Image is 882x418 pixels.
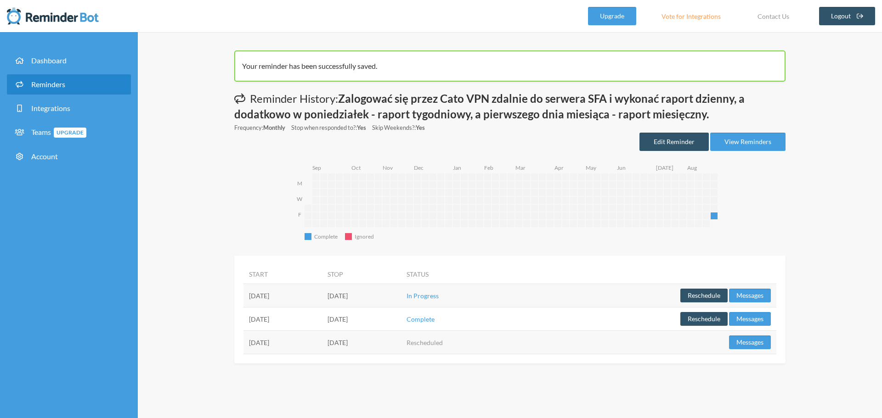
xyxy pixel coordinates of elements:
[243,331,322,354] td: [DATE]
[383,164,393,171] text: Nov
[322,265,401,284] th: Stop
[322,307,401,331] td: [DATE]
[746,7,801,25] a: Contact Us
[297,195,303,202] text: W
[7,74,131,95] a: Reminders
[243,265,322,284] th: Start
[554,164,564,171] text: Apr
[7,50,131,71] a: Dashboard
[243,284,322,307] td: [DATE]
[31,128,86,136] span: Teams
[7,7,99,25] img: Reminder Bot
[586,164,597,171] text: May
[234,123,285,132] small: Frequency:
[639,133,709,151] a: Edit Reminder
[680,289,728,302] button: Reschedule
[650,7,732,25] a: Vote for Integrations
[401,331,520,354] td: Rescheduled
[588,7,636,25] a: Upgrade
[656,164,673,171] text: [DATE]
[54,128,86,138] span: Upgrade
[819,7,876,25] a: Logout
[297,180,302,187] text: M
[729,335,771,349] button: Messages
[453,164,461,171] text: Jan
[729,289,771,302] button: Messages
[729,312,771,326] button: Messages
[484,164,493,171] text: Feb
[357,124,366,131] strong: Yes
[372,123,425,132] small: Skip Weekends?:
[243,307,322,331] td: [DATE]
[314,233,338,240] text: Complete
[31,104,70,112] span: Integrations
[416,124,425,131] strong: Yes
[263,124,285,131] strong: Monthly
[291,123,366,132] small: Stop when responded to?:
[31,56,67,65] span: Dashboard
[710,133,786,151] a: View Reminders
[31,152,58,161] span: Account
[234,91,767,122] h1: Reminder History:
[355,233,374,240] text: Ignored
[322,331,401,354] td: [DATE]
[7,98,131,118] a: Integrations
[401,307,520,331] td: Complete
[31,80,65,89] span: Reminders
[351,164,361,171] text: Oct
[7,146,131,167] a: Account
[298,211,301,218] text: F
[617,164,626,171] text: Jun
[680,312,728,326] button: Reschedule
[414,164,424,171] text: Dec
[242,61,377,70] span: Your reminder has been successfully saved.
[234,92,745,121] strong: Zalogować się przez Cato VPN zdalnie do serwera SFA i wykonać raport dzienny, a dodatkowo w ponie...
[515,164,526,171] text: Mar
[401,265,520,284] th: Status
[322,284,401,307] td: [DATE]
[687,164,697,171] text: Aug
[401,284,520,307] td: In Progress
[7,122,131,143] a: TeamsUpgrade
[312,164,321,171] text: Sep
